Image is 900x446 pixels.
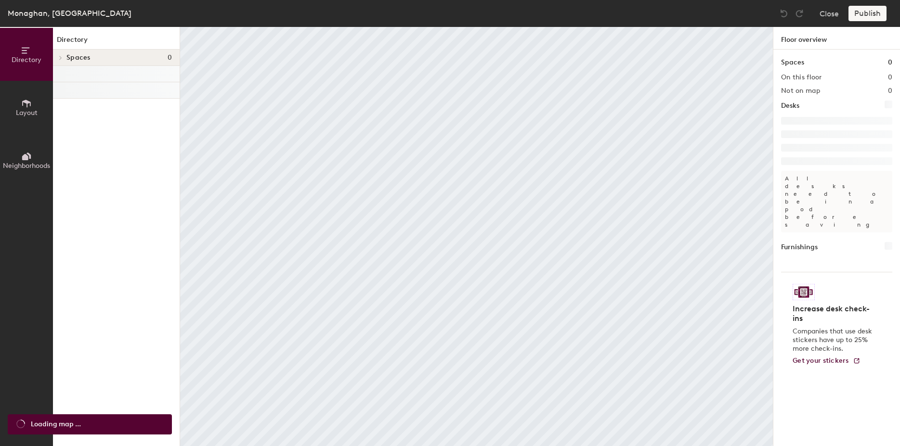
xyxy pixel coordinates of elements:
[12,56,41,64] span: Directory
[779,9,789,18] img: Undo
[53,35,180,50] h1: Directory
[180,27,773,446] canvas: Map
[3,162,50,170] span: Neighborhoods
[820,6,839,21] button: Close
[781,101,799,111] h1: Desks
[168,54,172,62] span: 0
[793,304,875,323] h4: Increase desk check-ins
[781,74,822,81] h2: On this floor
[781,242,818,253] h1: Furnishings
[793,284,815,300] img: Sticker logo
[795,9,804,18] img: Redo
[773,27,900,50] h1: Floor overview
[16,109,38,117] span: Layout
[793,357,861,365] a: Get your stickers
[781,57,804,68] h1: Spaces
[781,87,820,95] h2: Not on map
[31,419,81,430] span: Loading map ...
[781,171,892,232] p: All desks need to be in a pod before saving
[66,54,91,62] span: Spaces
[793,327,875,353] p: Companies that use desk stickers have up to 25% more check-ins.
[8,7,131,19] div: Monaghan, [GEOGRAPHIC_DATA]
[793,357,849,365] span: Get your stickers
[888,74,892,81] h2: 0
[888,87,892,95] h2: 0
[888,57,892,68] h1: 0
